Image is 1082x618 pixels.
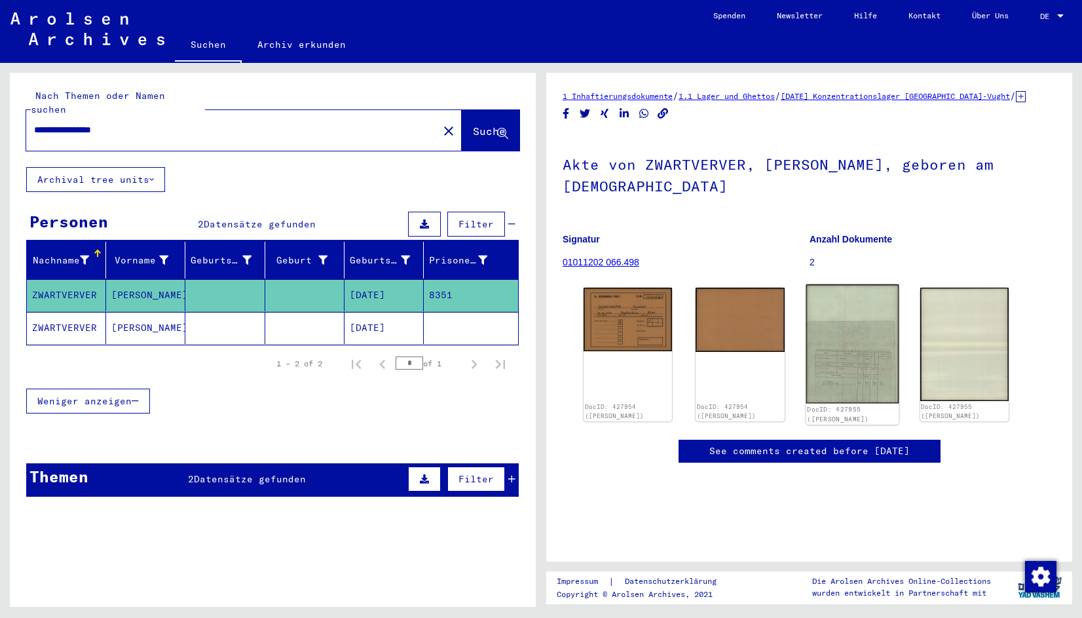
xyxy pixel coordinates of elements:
img: 001.jpg [584,288,672,351]
a: [DATE] Konzentrationslager [GEOGRAPHIC_DATA]-Vught [781,91,1010,101]
mat-icon: close [441,123,457,139]
div: of 1 [396,357,461,370]
button: Archival tree units [26,167,165,192]
span: Suche [473,125,506,138]
img: Arolsen_neg.svg [10,12,164,45]
b: Anzahl Dokumente [810,234,892,244]
a: 1.1 Lager und Ghettos [679,91,775,101]
button: Last page [487,351,513,377]
button: Suche [462,110,519,151]
button: Filter [447,467,505,492]
span: / [673,90,679,102]
span: Datensätze gefunden [204,218,316,230]
span: Filter [458,218,494,230]
mat-cell: 8351 [424,279,518,311]
a: See comments created before [DATE] [709,444,910,458]
div: Geburt‏ [270,250,344,271]
span: Filter [458,473,494,485]
img: Zustimmung ändern [1025,561,1056,592]
button: Share on Twitter [578,106,592,122]
a: Archiv erkunden [242,29,362,60]
button: Clear [436,117,462,144]
a: DocID: 427955 ([PERSON_NAME]) [807,406,869,423]
button: Copy link [656,106,670,122]
button: Share on WhatsApp [637,106,651,122]
div: Geburtsname [191,254,251,267]
div: 1 – 2 of 2 [276,358,322,370]
div: | [557,575,732,589]
div: Nachname [32,250,105,271]
span: / [1010,90,1016,102]
span: Datensätze gefunden [194,473,306,485]
mat-cell: [PERSON_NAME] [106,312,185,344]
div: Vorname [111,250,185,271]
mat-cell: [PERSON_NAME] [106,279,185,311]
div: Vorname [111,254,168,267]
img: 001.jpg [806,284,899,404]
a: 1 Inhaftierungsdokumente [563,91,673,101]
button: Share on Facebook [559,106,573,122]
mat-cell: ZWARTVERVER [27,279,106,311]
button: First page [343,351,369,377]
a: DocID: 427954 ([PERSON_NAME]) [697,403,756,419]
mat-header-cell: Nachname [27,242,106,279]
span: Weniger anzeigen [37,395,132,407]
button: Previous page [369,351,396,377]
span: 2 [188,473,194,485]
a: DocID: 427955 ([PERSON_NAME]) [921,403,980,419]
span: 2 [198,218,204,230]
p: Copyright © Arolsen Archives, 2021 [557,589,732,600]
img: 002.jpg [920,288,1009,401]
mat-cell: [DATE] [345,279,424,311]
a: Datenschutzerklärung [614,575,732,589]
p: wurden entwickelt in Partnerschaft mit [812,587,991,599]
span: / [775,90,781,102]
mat-header-cell: Prisoner # [424,242,518,279]
div: Nachname [32,254,89,267]
mat-cell: [DATE] [345,312,424,344]
button: Weniger anzeigen [26,389,150,414]
h1: Akte von ZWARTVERVER, [PERSON_NAME], geboren am [DEMOGRAPHIC_DATA] [563,134,1056,214]
a: Suchen [175,29,242,63]
div: Geburtsdatum [350,250,426,271]
mat-header-cell: Geburt‏ [265,242,345,279]
span: DE [1040,12,1054,21]
button: Next page [461,351,487,377]
div: Prisoner # [429,250,504,271]
b: Signatur [563,234,600,244]
a: Impressum [557,575,608,589]
button: Share on LinkedIn [618,106,631,122]
mat-label: Nach Themen oder Namen suchen [31,90,165,115]
button: Share on Xing [598,106,612,122]
div: Prisoner # [429,254,487,267]
img: 002.jpg [696,288,784,352]
p: 2 [810,256,1056,269]
a: 01011202 066.498 [563,257,639,267]
div: Themen [29,465,88,488]
mat-header-cell: Geburtsname [185,242,265,279]
p: Die Arolsen Archives Online-Collections [812,575,991,587]
div: Geburtsdatum [350,254,410,267]
mat-header-cell: Geburtsdatum [345,242,424,279]
mat-header-cell: Vorname [106,242,185,279]
button: Filter [447,212,505,237]
a: DocID: 427954 ([PERSON_NAME]) [585,403,644,419]
img: yv_logo.png [1015,571,1064,604]
div: Geburtsname [191,250,267,271]
mat-cell: ZWARTVERVER [27,312,106,344]
div: Geburt‏ [270,254,327,267]
div: Personen [29,210,108,233]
